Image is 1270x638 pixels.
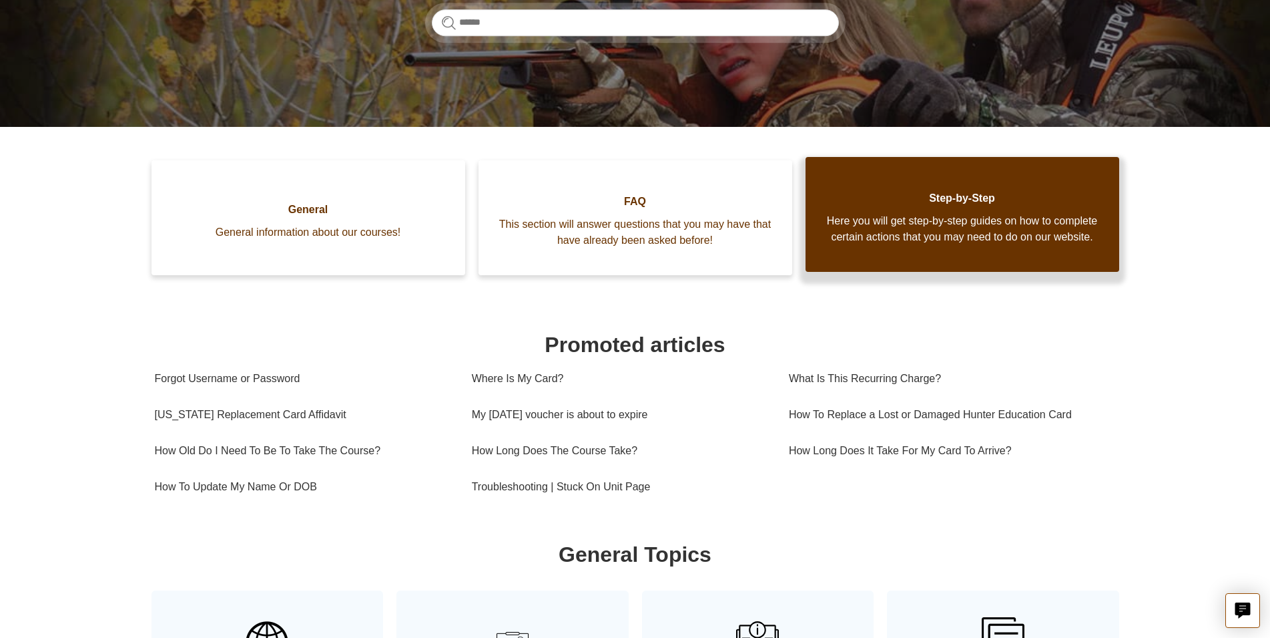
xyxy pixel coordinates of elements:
h1: Promoted articles [155,329,1116,361]
span: This section will answer questions that you may have that have already been asked before! [499,216,772,249]
h1: General Topics [155,538,1116,571]
a: How Long Does The Course Take? [472,433,769,469]
a: [US_STATE] Replacement Card Affidavit [155,397,452,433]
a: My [DATE] voucher is about to expire [472,397,769,433]
a: How Long Does It Take For My Card To Arrive? [789,433,1106,469]
a: How To Replace a Lost or Damaged Hunter Education Card [789,397,1106,433]
span: Step-by-Step [826,190,1099,206]
input: Search [432,9,839,36]
a: FAQ This section will answer questions that you may have that have already been asked before! [479,160,792,275]
a: General General information about our courses! [151,160,465,275]
span: General [172,202,445,218]
span: FAQ [499,194,772,210]
a: Step-by-Step Here you will get step-by-step guides on how to complete certain actions that you ma... [806,157,1119,272]
span: General information about our courses! [172,224,445,241]
a: Troubleshooting | Stuck On Unit Page [472,469,769,505]
a: Forgot Username or Password [155,361,452,397]
a: What Is This Recurring Charge? [789,361,1106,397]
a: How Old Do I Need To Be To Take The Course? [155,433,452,469]
a: Where Is My Card? [472,361,769,397]
button: Live chat [1225,593,1260,628]
span: Here you will get step-by-step guides on how to complete certain actions that you may need to do ... [826,213,1099,245]
a: How To Update My Name Or DOB [155,469,452,505]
